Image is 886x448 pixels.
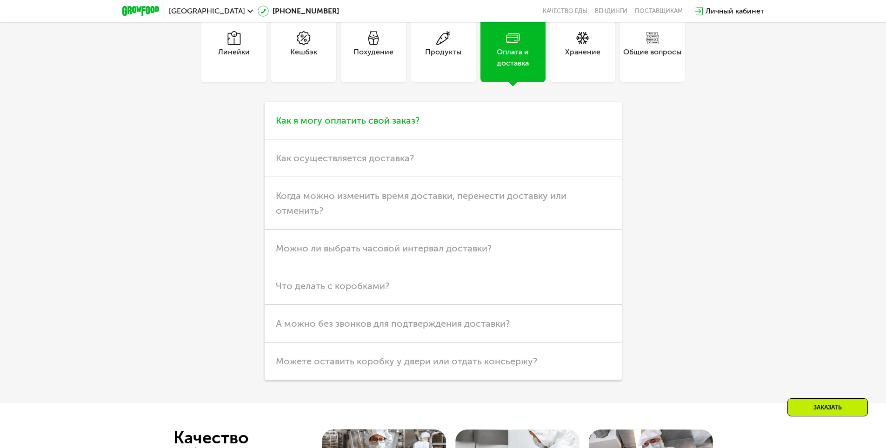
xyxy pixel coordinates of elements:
[635,7,683,15] div: поставщикам
[276,243,492,254] span: Можно ли выбрать часовой интервал доставки?
[276,190,566,216] span: Когда можно изменить время доставки, перенести доставку или отменить?
[258,6,339,17] a: [PHONE_NUMBER]
[290,46,317,69] div: Кешбэк
[169,7,245,15] span: [GEOGRAPHIC_DATA]
[543,7,587,15] a: Качество еды
[565,46,600,69] div: Хранение
[276,318,510,329] span: А можно без звонков для подтверждения доставки?
[276,152,414,164] span: Как осуществляется доставка?
[706,6,764,17] div: Личный кабинет
[218,46,250,69] div: Линейки
[276,280,389,291] span: Что делать с коробками?
[623,46,681,69] div: Общие вопросы
[276,356,537,367] span: Можете оставить коробку у двери или отдать консьержу?
[787,398,868,416] div: Заказать
[276,115,420,126] span: Как я могу оплатить свой заказ?
[595,7,627,15] a: Вендинги
[425,46,461,69] div: Продукты
[480,46,546,69] div: Оплата и доставка
[353,46,393,69] div: Похудение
